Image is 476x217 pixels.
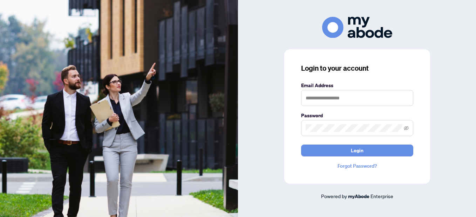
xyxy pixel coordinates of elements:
a: Forgot Password? [301,162,413,170]
button: Login [301,145,413,156]
h3: Login to your account [301,63,413,73]
label: Password [301,112,413,119]
span: Login [351,145,363,156]
a: myAbode [348,192,369,200]
img: ma-logo [322,17,392,38]
label: Email Address [301,82,413,89]
span: eye-invisible [404,126,409,131]
span: Enterprise [370,193,393,199]
span: Powered by [321,193,347,199]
